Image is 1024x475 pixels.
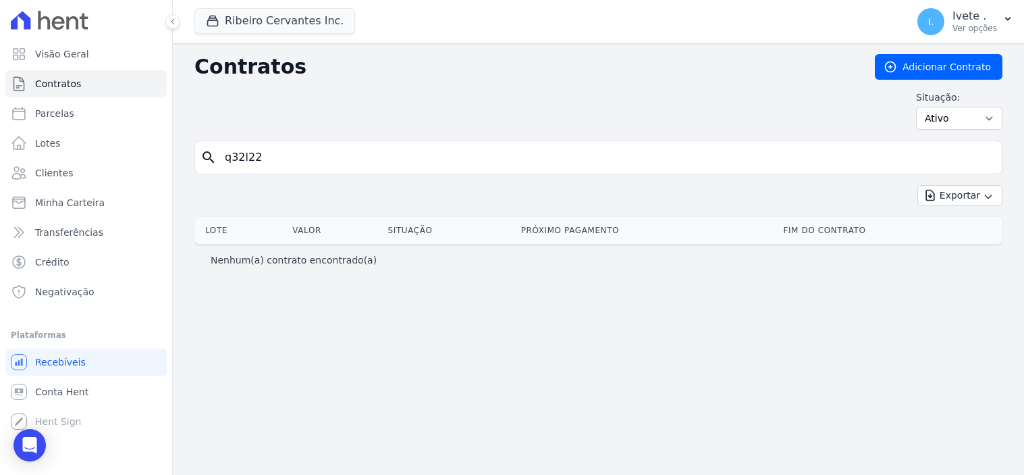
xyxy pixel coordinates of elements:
[5,219,167,246] a: Transferências
[35,196,105,209] span: Minha Carteira
[194,8,355,34] button: Ribeiro Cervantes Inc.
[194,55,853,79] h2: Contratos
[5,100,167,127] a: Parcelas
[35,107,74,120] span: Parcelas
[917,185,1002,206] button: Exportar
[952,23,997,34] p: Ver opções
[516,217,778,244] th: Próximo Pagamento
[200,149,217,166] i: search
[928,17,934,26] span: I.
[194,217,287,244] th: Lote
[211,253,377,267] p: Nenhum(a) contrato encontrado(a)
[35,255,70,269] span: Crédito
[778,217,1002,244] th: Fim do Contrato
[952,9,997,23] p: Ivete .
[5,278,167,305] a: Negativação
[5,249,167,276] a: Crédito
[5,41,167,68] a: Visão Geral
[35,226,103,239] span: Transferências
[35,77,81,91] span: Contratos
[35,47,89,61] span: Visão Geral
[5,130,167,157] a: Lotes
[35,166,73,180] span: Clientes
[5,378,167,405] a: Conta Hent
[916,91,1002,104] label: Situação:
[5,159,167,186] a: Clientes
[5,189,167,216] a: Minha Carteira
[11,327,161,343] div: Plataformas
[875,54,1002,80] a: Adicionar Contrato
[5,349,167,376] a: Recebíveis
[217,144,996,171] input: Buscar por nome do lote
[907,3,1024,41] button: I. Ivete . Ver opções
[14,429,46,461] div: Open Intercom Messenger
[383,217,516,244] th: Situação
[35,385,88,399] span: Conta Hent
[287,217,382,244] th: Valor
[35,136,61,150] span: Lotes
[5,70,167,97] a: Contratos
[35,285,95,299] span: Negativação
[35,355,86,369] span: Recebíveis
